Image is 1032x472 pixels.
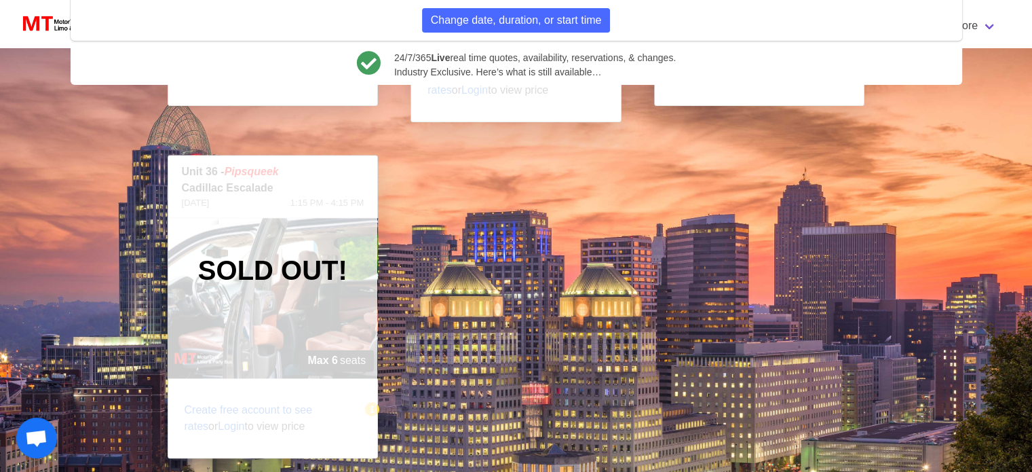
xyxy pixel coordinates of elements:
img: 36%2002.jpg [168,218,378,378]
button: Change date, duration, or start time [422,8,611,33]
span: 24/7/365 real time quotes, availability, reservations, & changes. [394,51,676,65]
span: Industry Exclusive. Here’s what is still available… [394,65,676,79]
b: Live [431,52,450,63]
img: MotorToys Logo [19,14,102,33]
span: Change date, duration, or start time [431,12,602,29]
div: Open chat [16,418,57,458]
a: More [945,12,1005,39]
